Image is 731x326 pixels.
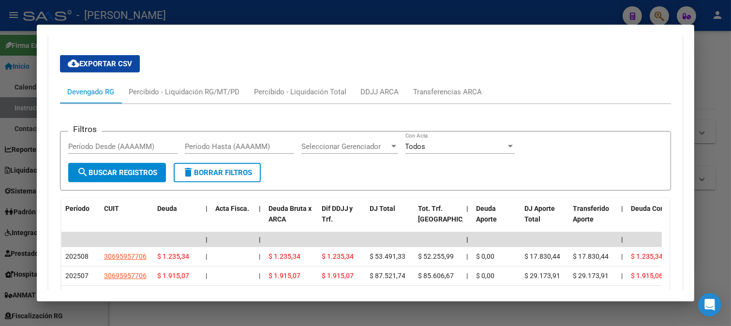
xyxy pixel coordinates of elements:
[467,252,468,260] span: |
[153,198,202,241] datatable-header-cell: Deuda
[622,252,623,260] span: |
[418,205,484,223] span: Tot. Trf. [GEOGRAPHIC_DATA]
[525,252,561,260] span: $ 17.830,44
[361,87,399,97] div: DDJJ ARCA
[525,272,561,280] span: $ 29.173,91
[569,198,618,241] datatable-header-cell: Transferido Aporte
[157,252,189,260] span: $ 1.235,34
[259,272,260,280] span: |
[68,163,166,182] button: Buscar Registros
[182,168,252,177] span: Borrar Filtros
[157,205,177,212] span: Deuda
[521,198,569,241] datatable-header-cell: DJ Aporte Total
[370,252,406,260] span: $ 53.491,33
[622,236,624,243] span: |
[100,198,153,241] datatable-header-cell: CUIT
[370,205,396,212] span: DJ Total
[61,198,100,241] datatable-header-cell: Período
[65,252,89,260] span: 202508
[269,205,312,223] span: Deuda Bruta x ARCA
[301,142,389,151] span: Seleccionar Gerenciador
[631,272,663,280] span: $ 1.915,06
[157,272,189,280] span: $ 1.915,07
[67,87,114,97] div: Devengado RG
[622,205,624,212] span: |
[269,272,300,280] span: $ 1.915,07
[255,198,265,241] datatable-header-cell: |
[631,252,663,260] span: $ 1.235,34
[318,198,366,241] datatable-header-cell: Dif DDJJ y Trf.
[65,272,89,280] span: 202507
[259,252,260,260] span: |
[573,272,609,280] span: $ 29.173,91
[573,252,609,260] span: $ 17.830,44
[573,205,610,223] span: Transferido Aporte
[104,272,147,280] span: 30695957706
[104,252,147,260] span: 30695957706
[259,236,261,243] span: |
[322,252,354,260] span: $ 1.235,34
[77,166,89,178] mat-icon: search
[477,252,495,260] span: $ 0,00
[618,198,627,241] datatable-header-cell: |
[698,293,721,316] div: Open Intercom Messenger
[129,87,239,97] div: Percibido - Liquidación RG/MT/PD
[182,166,194,178] mat-icon: delete
[415,198,463,241] datatable-header-cell: Tot. Trf. Bruto
[104,205,119,212] span: CUIT
[477,205,497,223] span: Deuda Aporte
[77,168,157,177] span: Buscar Registros
[467,272,468,280] span: |
[418,252,454,260] span: $ 52.255,99
[525,205,555,223] span: DJ Aporte Total
[631,205,671,212] span: Deuda Contr.
[206,272,207,280] span: |
[370,272,406,280] span: $ 87.521,74
[65,205,90,212] span: Período
[174,163,261,182] button: Borrar Filtros
[463,198,473,241] datatable-header-cell: |
[414,87,482,97] div: Transferencias ARCA
[622,272,623,280] span: |
[254,87,346,97] div: Percibido - Liquidación Total
[206,236,208,243] span: |
[206,252,207,260] span: |
[322,272,354,280] span: $ 1.915,07
[68,124,102,134] h3: Filtros
[473,198,521,241] datatable-header-cell: Deuda Aporte
[418,272,454,280] span: $ 85.606,67
[467,236,469,243] span: |
[68,59,132,68] span: Exportar CSV
[627,198,676,241] datatable-header-cell: Deuda Contr.
[265,198,318,241] datatable-header-cell: Deuda Bruta x ARCA
[366,198,415,241] datatable-header-cell: DJ Total
[322,205,353,223] span: Dif DDJJ y Trf.
[259,205,261,212] span: |
[202,198,211,241] datatable-header-cell: |
[60,55,140,73] button: Exportar CSV
[68,58,79,69] mat-icon: cloud_download
[215,205,249,212] span: Acta Fisca.
[467,205,469,212] span: |
[405,142,426,151] span: Todos
[211,198,255,241] datatable-header-cell: Acta Fisca.
[206,205,208,212] span: |
[269,252,300,260] span: $ 1.235,34
[477,272,495,280] span: $ 0,00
